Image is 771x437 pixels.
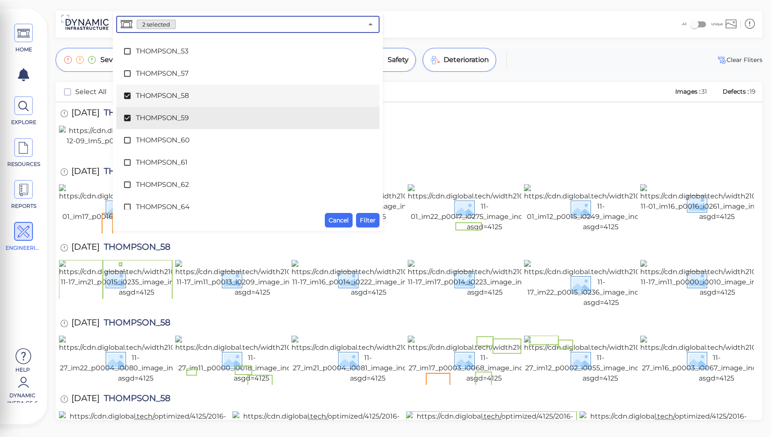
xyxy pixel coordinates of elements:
img: https://cdn.diglobal.tech/width210/4125/2020-11-17_im21_p0015_i0235_image_index_1.png?asgd=4125 [59,260,214,298]
img: https://cdn.diglobal.tech/width210/4125/2018-11-27_im11_p0000_i0018_image_index_1.png?asgd=4125 [175,336,328,384]
img: https://cdn.diglobal.tech/width210/4125/2018-11-27_im12_p0002_i0055_image_index_2.png?asgd=4125 [524,336,677,384]
img: https://cdn.diglobal.tech/width210/4125/2020-11-17_im22_p0015_i0236_image_index_2.png?asgd=4125 [524,260,679,308]
span: Cancel [329,215,349,225]
span: THOMPSON_57 [136,68,360,79]
div: All Unique [682,16,723,32]
span: Severity [100,55,128,65]
a: HOME [4,24,43,53]
img: https://cdn.diglobal.tech/width210/4125/2018-11-27_im21_p0004_i0081_image_index_2.png?asgd=4125 [291,336,444,384]
span: THOMPSON_58 [136,91,360,101]
iframe: Chat [735,399,765,431]
span: THOMPSON_58 [100,167,171,178]
span: Safety [388,55,409,65]
span: Filter [360,215,376,225]
span: Deterioration [444,55,489,65]
span: THOMPSON_58 [100,394,171,405]
span: 2 selected [137,21,175,29]
span: THOMPSON_58 [100,242,171,254]
img: https://cdn.diglobal.tech/width210/4125/2022-11-01_im17_p0016_i0262_image_index_2.png?asgd=4125 [59,184,213,232]
img: https://cdn.diglobal.tech/width210/4125/2020-11-17_im11_p0013_i0209_image_index_1.png?asgd=4125 [175,260,330,298]
img: https://cdn.diglobal.tech/width210/4125/2020-11-17_im16_p0014_i0222_image_index_1.png?asgd=4125 [291,260,446,298]
img: https://cdn.diglobal.tech/width210/4125/2018-11-27_im17_p0003_i0068_image_index_2.png?asgd=4125 [408,336,561,384]
img: https://cdn.diglobal.tech/width210/4125/2022-11-01_im12_p0015_i0249_image_index_2.png?asgd=4125 [524,184,678,232]
span: THOMPSON_61 [136,157,360,168]
span: RESOURCES [6,160,42,168]
button: Cancel [325,213,353,227]
span: [DATE] [71,242,100,254]
img: https://cdn.diglobal.tech/width210/4125/2018-11-27_im22_p0004_i0080_image_index_1.png?asgd=4125 [59,336,212,384]
span: THOMPSON_59 [136,113,360,123]
span: [DATE] [71,167,100,178]
span: Images : [674,88,701,95]
span: THOMPSON_58 [100,108,171,120]
span: 19 [750,88,756,95]
img: https://cdn.diglobal.tech/optimized/4125/2024-12-09_Im5_p0000_i0013_image_index_1.png?asgd=4125 [59,126,230,156]
span: THOMPSON_64 [136,202,360,212]
a: ENGINEERING [4,222,43,252]
span: [DATE] [71,318,100,330]
span: Defects : [722,88,750,95]
span: HOME [6,46,42,53]
span: THOMPSON_53 [136,46,360,56]
span: Help [4,366,41,373]
span: THOMPSON_60 [136,135,360,145]
span: [DATE] [71,394,100,405]
span: THOMPSON_62 [136,180,360,190]
button: Clear Fliters [716,55,762,65]
a: REPORTS [4,180,43,210]
span: [DATE] [71,108,100,120]
a: EXPLORE [4,96,43,126]
span: THOMPSON_58 [100,318,171,330]
img: https://cdn.diglobal.tech/width210/4125/2020-11-17_im17_p0014_i0223_image_index_2.png?asgd=4125 [408,260,562,298]
button: Filter [356,213,380,227]
span: ENGINEERING [6,244,42,252]
button: Close [365,18,377,30]
span: REPORTS [6,202,42,210]
span: EXPLORE [6,118,42,126]
img: https://cdn.diglobal.tech/width210/4125/2022-11-01_im22_p0017_i0275_image_index_2.png?asgd=4125 [408,184,562,232]
span: Select All [75,87,106,97]
span: 31 [701,88,707,95]
span: Dynamic Infra CS-6 [4,392,41,403]
a: RESOURCES [4,138,43,168]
